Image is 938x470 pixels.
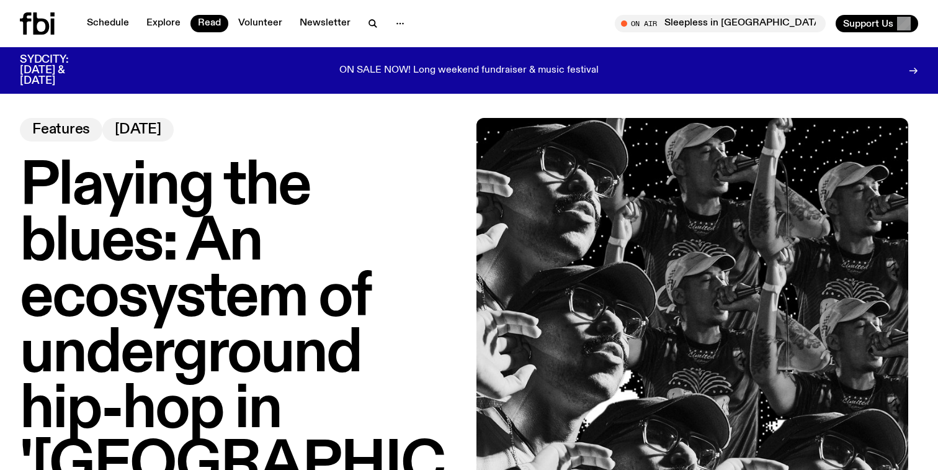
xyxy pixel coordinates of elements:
[32,123,90,137] span: Features
[339,65,599,76] p: ON SALE NOW! Long weekend fundraiser & music festival
[139,15,188,32] a: Explore
[79,15,136,32] a: Schedule
[115,123,161,137] span: [DATE]
[615,15,826,32] button: On AirSleepless in [GEOGRAPHIC_DATA]
[231,15,290,32] a: Volunteer
[20,55,99,86] h3: SYDCITY: [DATE] & [DATE]
[836,15,918,32] button: Support Us
[843,18,893,29] span: Support Us
[292,15,358,32] a: Newsletter
[190,15,228,32] a: Read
